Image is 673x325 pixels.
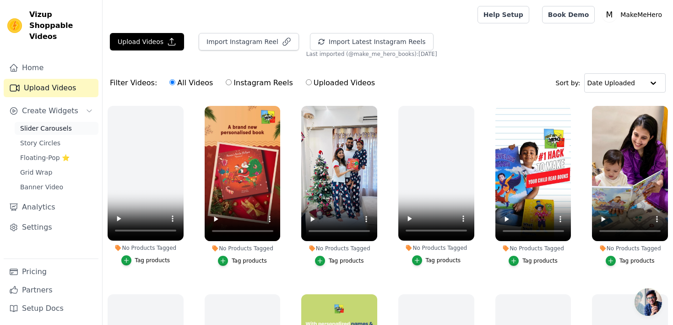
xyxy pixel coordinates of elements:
button: M MakeMeHero [602,6,666,23]
div: No Products Tagged [495,245,571,252]
input: All Videos [169,79,175,85]
a: Banner Video [15,181,98,193]
div: Tag products [522,257,558,264]
button: Tag products [218,256,267,266]
a: Help Setup [478,6,529,23]
button: Import Instagram Reel [199,33,299,50]
span: Slider Carousels [20,124,72,133]
div: Tag products [232,257,267,264]
div: No Products Tagged [398,244,474,252]
div: Tag products [329,257,364,264]
div: No Products Tagged [205,245,281,252]
span: Create Widgets [22,105,78,116]
a: Grid Wrap [15,166,98,179]
div: Tag products [426,257,461,264]
button: Tag products [121,255,170,265]
button: Import Latest Instagram Reels [310,33,434,50]
div: No Products Tagged [592,245,668,252]
a: Pricing [4,263,98,281]
input: Instagram Reels [226,79,232,85]
a: Slider Carousels [15,122,98,135]
button: Tag products [606,256,655,266]
span: Last imported (@ make_me_hero_books ): [DATE] [306,50,437,58]
button: Upload Videos [110,33,184,50]
span: Story Circles [20,138,60,148]
button: Tag products [509,256,558,266]
div: No Products Tagged [301,245,377,252]
a: Analytics [4,198,98,216]
input: Uploaded Videos [306,79,312,85]
a: Book Demo [542,6,595,23]
button: Tag products [412,255,461,265]
a: Setup Docs [4,299,98,318]
div: Filter Videos: [110,72,380,94]
div: Tag products [619,257,655,264]
label: All Videos [169,77,213,89]
img: Vizup [7,18,22,33]
p: MakeMeHero [617,6,666,23]
div: Tag products [135,257,170,264]
a: Upload Videos [4,79,98,97]
span: Grid Wrap [20,168,52,177]
a: Story Circles [15,137,98,149]
button: Tag products [315,256,364,266]
button: Create Widgets [4,102,98,120]
a: Partners [4,281,98,299]
span: Banner Video [20,182,63,192]
a: Floating-Pop ⭐ [15,151,98,164]
a: Open chat [635,288,662,316]
span: Vizup Shoppable Videos [29,9,95,42]
a: Home [4,59,98,77]
label: Uploaded Videos [305,77,375,89]
div: No Products Tagged [108,244,184,252]
a: Settings [4,218,98,237]
span: Floating-Pop ⭐ [20,153,70,162]
div: Sort by: [556,73,666,93]
text: M [606,10,613,19]
label: Instagram Reels [225,77,293,89]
